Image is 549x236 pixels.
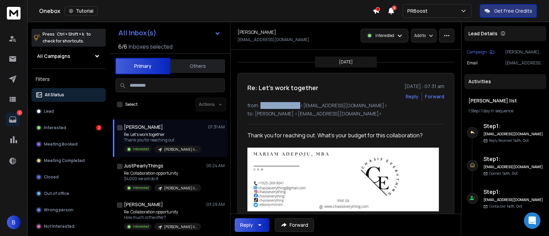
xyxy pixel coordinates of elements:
[164,147,197,152] p: [PERSON_NAME] list
[32,121,106,135] button: Interested2
[483,155,544,163] h6: Step 1 :
[133,147,149,152] p: Interested
[44,191,69,196] p: Out of office
[44,158,85,163] p: Meeting Completed
[468,108,479,114] span: 1 Step
[483,122,544,130] h6: Step 1 :
[481,108,513,114] span: 1 day in sequence
[489,171,518,176] p: Opened
[339,59,353,65] p: [DATE]
[32,170,106,184] button: Closed
[414,33,426,38] p: Add to
[45,92,64,98] p: All Status
[468,30,498,37] p: Lead Details
[235,218,269,232] button: Reply
[489,138,529,143] p: Reply Received
[32,88,106,102] button: All Status
[392,5,397,10] span: 9
[524,212,540,229] div: Open Intercom Messenger
[164,224,197,229] p: [PERSON_NAME] list
[118,42,127,51] span: 6 / 6
[44,109,54,114] p: Lead
[124,176,201,182] p: $4000 we will do it.
[464,74,546,89] div: Activities
[502,171,518,176] span: 14th, Oct
[247,83,318,92] h1: Re: Let's work together
[237,29,276,36] h1: [PERSON_NAME]
[483,132,544,137] h6: [EMAIL_ADDRESS][DOMAIN_NAME]
[425,93,444,100] div: Forward
[32,187,106,200] button: Out of office
[6,113,20,126] a: 2
[247,110,444,117] p: to: [PERSON_NAME] <[EMAIL_ADDRESS][DOMAIN_NAME]>
[483,197,544,202] h6: [EMAIL_ADDRESS][DOMAIN_NAME]
[115,58,170,74] button: Primary
[118,29,156,36] h1: All Inbox(s)
[124,171,201,176] p: Re: Collaboration opportunity
[505,60,544,66] p: [EMAIL_ADDRESS][DOMAIN_NAME]
[44,224,74,229] p: Not Interested
[505,49,544,55] p: [PERSON_NAME] list
[124,162,163,169] h1: JustPearlyThings
[43,31,91,45] p: Press to check for shortcuts.
[124,201,163,208] h1: [PERSON_NAME]
[17,110,22,115] p: 2
[124,132,201,137] p: Re: Let's work together
[164,186,197,191] p: [PERSON_NAME] list
[124,215,201,220] p: How much is the offer?
[468,108,542,114] div: |
[124,137,201,143] p: Thank you for reaching out.
[407,8,430,14] p: PRBoost
[240,222,253,228] div: Reply
[208,124,225,130] p: 07:31 AM
[406,93,419,100] button: Reply
[7,215,21,229] button: B
[32,203,106,217] button: Wrong person
[44,174,59,180] p: Closed
[247,102,444,109] p: from: [PERSON_NAME] <[EMAIL_ADDRESS][DOMAIN_NAME]>
[96,125,102,131] div: 2
[170,59,225,74] button: Others
[247,131,439,220] div: Thank you for reaching out. What’s your budget for this collaboration?
[129,42,173,51] h3: Inboxes selected
[206,163,225,169] p: 05:24 AM
[65,6,98,16] button: Tutorial
[247,148,439,211] img: AIorK4wsErL4DN7GVBi3qg3CmaOcHbDdPWFZrmi3Yr9QRx87nOPV0LH6Mu0faDmolvHqb3HeoKFryl8
[32,104,106,118] button: Lead
[237,37,309,42] p: [EMAIL_ADDRESS][DOMAIN_NAME]
[113,26,226,40] button: All Inbox(s)
[37,53,70,60] h1: All Campaigns
[483,164,544,170] h6: [EMAIL_ADDRESS][DOMAIN_NAME]
[467,49,494,55] button: Campaign
[507,204,522,209] span: 14th, Oct
[133,224,149,229] p: Interested
[489,204,522,209] p: Contacted
[32,49,106,63] button: All Campaigns
[124,209,201,215] p: Re: Collaboration opportunity
[32,137,106,151] button: Meeting Booked
[32,220,106,233] button: Not Interested
[44,207,73,213] p: Wrong person
[468,97,542,104] h1: [PERSON_NAME] list
[133,185,149,190] p: Interested
[405,83,444,90] p: [DATE] : 07:31 am
[494,8,532,14] p: Get Free Credits
[44,125,66,131] p: Interested
[125,102,138,107] label: Select
[56,30,85,38] span: Ctrl + Shift + k
[483,188,544,196] h6: Step 1 :
[124,124,163,131] h1: [PERSON_NAME]
[467,60,478,66] p: Email
[375,33,394,38] p: Interested
[32,74,106,84] h3: Filters
[32,154,106,167] button: Meeting Completed
[513,138,529,143] span: 14th, Oct
[480,4,537,18] button: Get Free Credits
[44,141,78,147] p: Meeting Booked
[275,218,314,232] button: Forward
[39,6,373,16] div: Onebox
[206,202,225,207] p: 03:29 AM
